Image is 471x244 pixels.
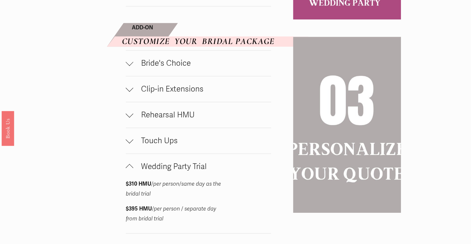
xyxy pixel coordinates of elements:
button: Rehearsal HMU [126,102,271,128]
em: per person [154,205,180,212]
span: Touch Ups [133,136,271,145]
strong: $310 HMU [126,181,151,187]
button: Bride's Choice [126,50,271,76]
span: Rehearsal HMU [133,110,271,120]
em: CUSTOMIZE YOUR BRIDAL PACKAGE [122,36,275,47]
p: / / [126,204,227,224]
div: Wedding Party Trial [126,179,271,233]
span: Clip-in Extensions [133,84,271,94]
button: Wedding Party Trial [126,154,271,179]
a: Book Us [2,111,14,145]
p: / / [126,179,227,199]
button: Clip-in Extensions [126,76,271,102]
em: per person [153,181,179,187]
strong: $395 HMU [126,205,152,212]
em: separate day from bridal trial [126,205,218,222]
span: Bride's Choice [133,58,271,68]
button: Touch Ups [126,128,271,153]
em: same day as the bridal trial [126,181,222,197]
span: Wedding Party Trial [133,162,271,171]
strong: ADD-ON [132,24,153,31]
